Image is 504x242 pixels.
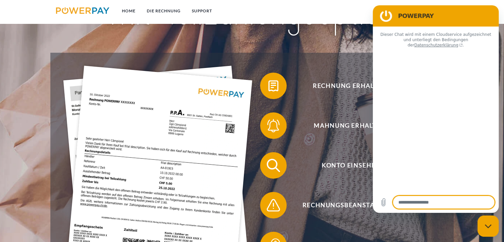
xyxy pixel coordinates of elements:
[270,73,432,99] span: Rechnung erhalten?
[477,215,499,237] iframe: Schaltfläche zum Öffnen des Messaging-Fensters; Konversation läuft
[270,152,432,179] span: Konto einsehen
[270,192,432,218] span: Rechnungsbeanstandung
[260,152,432,179] button: Konto einsehen
[270,112,432,139] span: Mahnung erhalten?
[260,73,432,99] button: Rechnung erhalten?
[141,5,186,17] a: DIE RECHNUNG
[373,5,499,213] iframe: Messaging-Fenster
[414,5,434,17] a: agb
[260,112,432,139] button: Mahnung erhalten?
[265,157,282,174] img: qb_search.svg
[260,192,432,218] button: Rechnungsbeanstandung
[56,7,109,14] img: logo-powerpay.svg
[116,5,141,17] a: Home
[265,197,282,213] img: qb_warning.svg
[186,5,218,17] a: SUPPORT
[265,78,282,94] img: qb_bill.svg
[265,117,282,134] img: qb_bell.svg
